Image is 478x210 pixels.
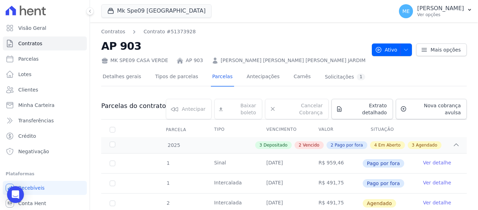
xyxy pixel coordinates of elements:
nav: Breadcrumb [101,28,196,35]
span: Minha Carteira [18,102,54,109]
h2: AP 903 [101,38,366,54]
span: Depositado [264,142,288,148]
a: Visão Geral [3,21,87,35]
td: R$ 491,75 [310,174,362,193]
a: Minha Carteira [3,98,87,112]
span: 2 [331,142,334,148]
th: Valor [310,122,362,137]
span: Nova cobrança avulsa [409,102,461,116]
span: Vencido [303,142,319,148]
a: Contratos [3,36,87,50]
td: [DATE] [258,154,310,173]
a: Solicitações1 [323,68,367,87]
a: Nova cobrança avulsa [396,99,467,119]
span: Clientes [18,86,38,93]
a: Clientes [3,83,87,97]
td: R$ 959,46 [310,154,362,173]
span: Parcelas [18,55,39,62]
a: Ver detalhe [423,159,451,166]
span: Ativo [375,43,398,56]
input: Só é possível selecionar pagamentos em aberto [110,161,115,166]
a: Carnês [292,68,312,87]
span: Visão Geral [18,25,46,32]
span: Agendado [363,199,396,208]
td: Intercalada [206,174,258,193]
span: 2 [299,142,302,148]
span: Contratos [18,40,42,47]
td: Sinal [206,154,258,173]
a: Mais opções [416,43,467,56]
span: Crédito [18,133,36,140]
td: [DATE] [258,174,310,193]
button: Ativo [372,43,412,56]
a: Negativação [3,144,87,158]
nav: Breadcrumb [101,28,366,35]
span: Pago por fora [335,142,363,148]
div: Solicitações [325,74,365,80]
span: Recebíveis [18,184,45,191]
div: 1 [357,74,365,80]
span: Negativação [18,148,49,155]
th: Vencimento [258,122,310,137]
th: Situação [362,122,415,137]
span: Pago por fora [363,159,404,168]
p: Ver opções [417,12,464,18]
p: [PERSON_NAME] [417,5,464,12]
span: 3 [412,142,415,148]
span: 4 [374,142,377,148]
a: Recebíveis [3,181,87,195]
h3: Parcelas do contrato [101,102,166,110]
a: Contratos [101,28,125,35]
a: Ver detalhe [423,199,451,206]
a: Parcelas [3,52,87,66]
a: Lotes [3,67,87,81]
a: Tipos de parcelas [154,68,200,87]
a: Contrato #51373928 [143,28,196,35]
input: default [110,201,115,206]
a: Transferências [3,114,87,128]
div: Parcela [157,123,195,137]
th: Tipo [206,122,258,137]
a: Ver detalhe [423,179,451,186]
button: Mk Spe09 [GEOGRAPHIC_DATA] [101,4,212,18]
span: Em Aberto [378,142,400,148]
a: Crédito [3,129,87,143]
input: Só é possível selecionar pagamentos em aberto [110,181,115,186]
span: Mais opções [431,46,461,53]
span: Transferências [18,117,54,124]
span: Conta Hent [18,200,46,207]
span: Lotes [18,71,32,78]
a: Antecipações [245,68,281,87]
div: MK SPE09 CASA VERDE [101,57,168,64]
span: Extrato detalhado [345,102,387,116]
a: [PERSON_NAME] [PERSON_NAME] [PERSON_NAME] JARDIM [221,57,366,64]
div: Open Intercom Messenger [7,186,24,203]
span: 3 [259,142,262,148]
span: Agendado [416,142,437,148]
a: Parcelas [211,68,234,87]
span: 1 [166,160,170,166]
div: Plataformas [6,170,84,178]
span: 1 [166,180,170,186]
span: Pago por fora [363,179,404,188]
span: ME [402,9,410,14]
a: Detalhes gerais [101,68,143,87]
span: 2 [166,200,170,206]
a: AP 903 [186,57,203,64]
button: ME [PERSON_NAME] Ver opções [393,1,478,21]
a: Extrato detalhado [331,99,393,119]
